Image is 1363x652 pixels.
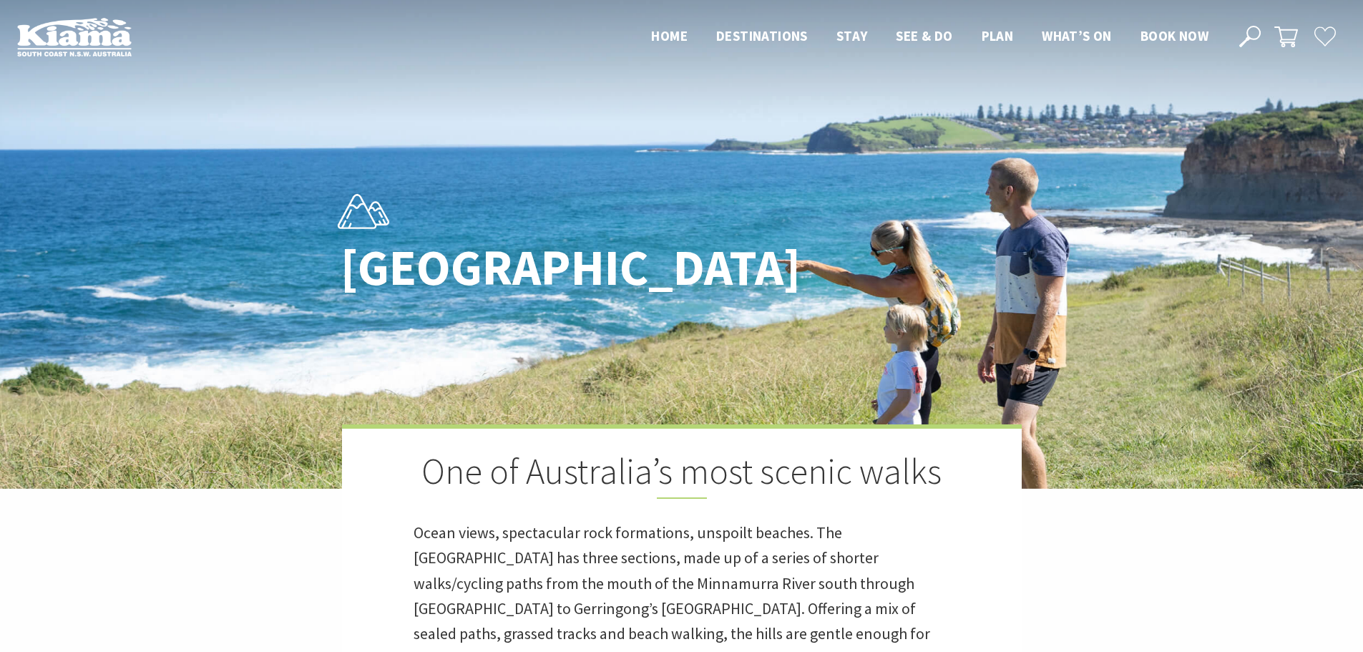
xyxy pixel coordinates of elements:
img: Kiama Logo [17,17,132,57]
h2: One of Australia’s most scenic walks [414,450,950,499]
span: What’s On [1042,27,1112,44]
nav: Main Menu [637,25,1223,49]
span: Stay [836,27,868,44]
span: Destinations [716,27,808,44]
span: Home [651,27,688,44]
span: See & Do [896,27,952,44]
h1: [GEOGRAPHIC_DATA] [341,240,745,295]
span: Plan [982,27,1014,44]
span: Book now [1140,27,1208,44]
